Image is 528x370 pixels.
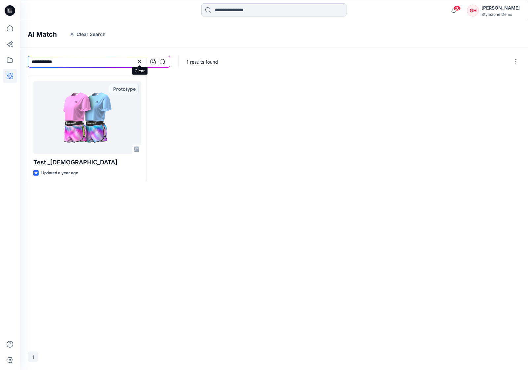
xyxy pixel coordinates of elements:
[186,58,218,65] p: 1 results found
[33,158,141,167] p: Test _[DEMOGRAPHIC_DATA]
[453,6,461,11] span: 26
[33,81,141,154] a: Test _Ladies
[481,4,520,12] div: [PERSON_NAME]
[65,29,110,40] button: Clear Search
[41,170,78,177] p: Updated a year ago
[28,30,57,38] h4: AI Match
[467,5,479,17] div: GH
[481,12,520,17] div: Stylezone Demo
[28,352,38,362] button: 1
